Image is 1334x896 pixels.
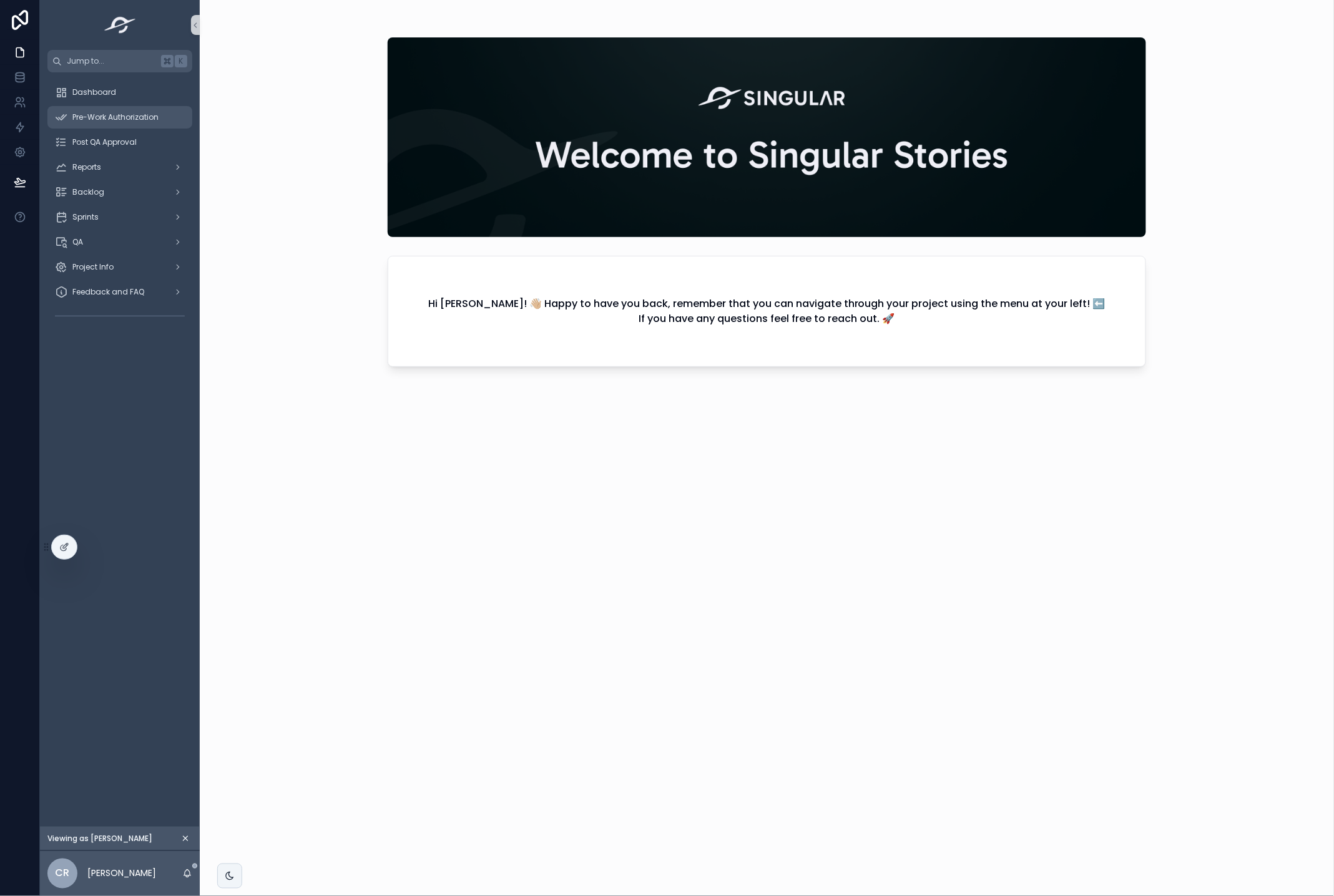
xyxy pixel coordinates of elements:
span: Backlog [72,187,104,197]
a: Pre-Work Authorization [47,106,192,129]
span: Jump to... [67,56,156,66]
h2: Hi [PERSON_NAME]! 👋🏼 Happy to have you back, remember that you can navigate through your project ... [428,296,1106,326]
a: Feedback and FAQ [47,281,192,303]
span: Project Info [72,262,114,272]
a: Reports [47,156,192,178]
span: QA [72,237,83,247]
span: Viewing as [PERSON_NAME] [47,834,152,844]
button: Jump to...K [47,50,192,72]
span: CR [56,866,70,881]
span: K [176,56,186,66]
a: Sprints [47,206,192,228]
a: Project Info [47,256,192,278]
a: Dashboard [47,81,192,104]
span: Sprints [72,212,99,222]
iframe: Spotlight [1,60,24,82]
span: Post QA Approval [72,137,137,147]
a: Post QA Approval [47,131,192,153]
img: App logo [101,15,140,35]
span: Feedback and FAQ [72,287,144,297]
div: scrollable content [40,72,200,342]
span: Pre-Work Authorization [72,112,159,122]
span: Reports [72,162,101,172]
span: Dashboard [72,87,116,97]
p: [PERSON_NAME] [87,867,156,880]
a: Backlog [47,181,192,203]
a: QA [47,231,192,253]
